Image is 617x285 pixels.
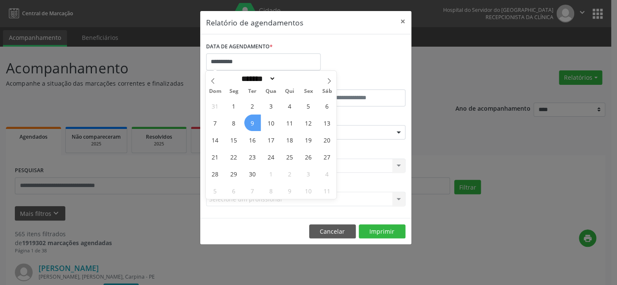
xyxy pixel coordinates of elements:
[318,131,335,148] span: Setembro 20, 2025
[282,148,298,165] span: Setembro 25, 2025
[243,89,262,94] span: Ter
[244,182,261,199] span: Outubro 7, 2025
[226,148,242,165] span: Setembro 22, 2025
[244,148,261,165] span: Setembro 23, 2025
[207,131,223,148] span: Setembro 14, 2025
[282,131,298,148] span: Setembro 18, 2025
[262,89,280,94] span: Qua
[263,131,279,148] span: Setembro 17, 2025
[263,165,279,182] span: Outubro 1, 2025
[207,165,223,182] span: Setembro 28, 2025
[226,131,242,148] span: Setembro 15, 2025
[224,89,243,94] span: Seg
[226,115,242,131] span: Setembro 8, 2025
[263,115,279,131] span: Setembro 10, 2025
[282,98,298,114] span: Setembro 4, 2025
[309,224,356,239] button: Cancelar
[244,165,261,182] span: Setembro 30, 2025
[207,148,223,165] span: Setembro 21, 2025
[318,165,335,182] span: Outubro 4, 2025
[263,148,279,165] span: Setembro 24, 2025
[282,165,298,182] span: Outubro 2, 2025
[359,224,405,239] button: Imprimir
[244,115,261,131] span: Setembro 9, 2025
[244,131,261,148] span: Setembro 16, 2025
[207,98,223,114] span: Agosto 31, 2025
[280,89,299,94] span: Qui
[263,182,279,199] span: Outubro 8, 2025
[206,89,224,94] span: Dom
[300,182,316,199] span: Outubro 10, 2025
[318,89,336,94] span: Sáb
[226,98,242,114] span: Setembro 1, 2025
[299,89,318,94] span: Sex
[238,74,276,83] select: Month
[300,115,316,131] span: Setembro 12, 2025
[282,115,298,131] span: Setembro 11, 2025
[282,182,298,199] span: Outubro 9, 2025
[308,76,405,89] label: ATÉ
[206,40,273,53] label: DATA DE AGENDAMENTO
[244,98,261,114] span: Setembro 2, 2025
[226,182,242,199] span: Outubro 6, 2025
[263,98,279,114] span: Setembro 3, 2025
[300,148,316,165] span: Setembro 26, 2025
[300,165,316,182] span: Outubro 3, 2025
[318,148,335,165] span: Setembro 27, 2025
[318,98,335,114] span: Setembro 6, 2025
[207,115,223,131] span: Setembro 7, 2025
[318,182,335,199] span: Outubro 11, 2025
[226,165,242,182] span: Setembro 29, 2025
[276,74,304,83] input: Year
[394,11,411,32] button: Close
[207,182,223,199] span: Outubro 5, 2025
[300,98,316,114] span: Setembro 5, 2025
[206,17,303,28] h5: Relatório de agendamentos
[300,131,316,148] span: Setembro 19, 2025
[318,115,335,131] span: Setembro 13, 2025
